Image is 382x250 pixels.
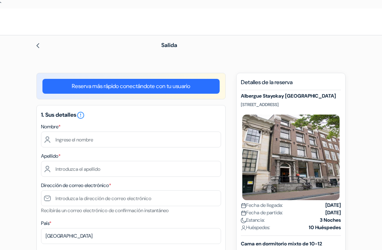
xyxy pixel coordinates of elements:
i: error_outline [76,111,85,120]
label: Dirección de correo electrónico [41,182,111,189]
img: left_arrow.svg [35,43,41,48]
strong: 10 Huéspedes [309,224,341,231]
h5: 1. Sus detalles [41,111,221,120]
strong: 3 Noches [320,216,341,224]
label: País [41,220,51,227]
input: Introduzca la dirección de correo electrónico [41,190,221,206]
img: calendar.svg [241,210,246,216]
p: [STREET_ADDRESS] [241,102,341,107]
h5: Detalles de la reserva [241,79,341,90]
label: Apellido [41,152,60,160]
strong: [DATE] [325,202,341,209]
a: error_outline [76,111,85,118]
input: Ingrese el nombre [41,132,221,147]
span: Salida [161,41,177,49]
span: Estancia: [241,216,265,224]
input: Introduzca el apellido [41,161,221,177]
strong: [DATE] [325,209,341,216]
img: AlberguesJuveniles.es [8,16,97,28]
span: Fecha de partida: [241,209,283,216]
a: Reserva más rápido conectándote con tu usuario [42,79,220,94]
label: Nombre [41,123,60,130]
h5: Albergue Stayokay [GEOGRAPHIC_DATA] [241,93,341,99]
img: user_icon.svg [241,225,246,231]
span: Huéspedes: [241,224,270,231]
span: Fecha de llegada: [241,202,283,209]
img: calendar.svg [241,203,246,208]
img: moon.svg [241,218,246,223]
small: Recibirás un correo electrónico de confirmación instantáneo [41,207,169,214]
